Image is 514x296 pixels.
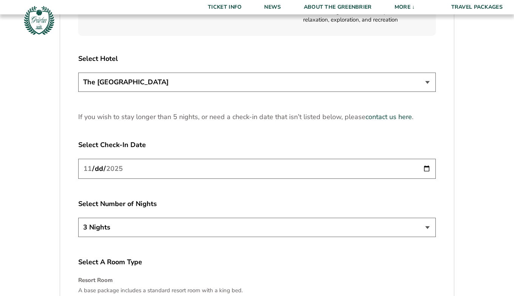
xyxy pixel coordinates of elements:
a: contact us here [365,112,412,122]
img: Greenbrier Tip-Off [23,4,56,37]
p: A base package includes a standard resort room with a king bed. [78,287,436,294]
label: Select Check-In Date [78,140,436,150]
label: Select Number of Nights [78,199,436,209]
label: Select Hotel [78,54,436,64]
p: If you wish to stay longer than 5 nights, or need a check-in date that isn’t listed below, please . [78,112,436,122]
label: Select A Room Type [78,257,436,267]
h4: Resort Room [78,276,436,284]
